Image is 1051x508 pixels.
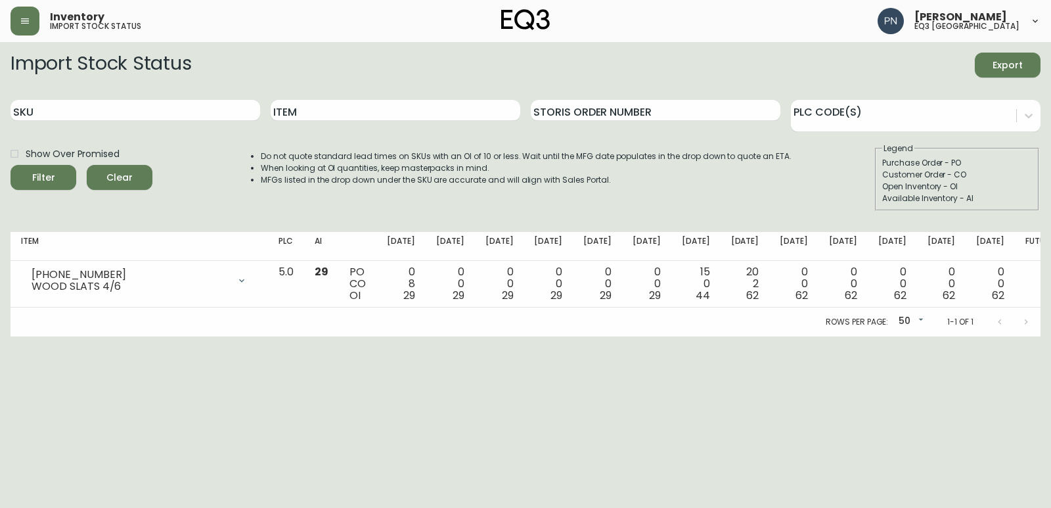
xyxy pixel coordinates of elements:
[87,165,152,190] button: Clear
[600,288,612,303] span: 29
[622,232,671,261] th: [DATE]
[426,232,475,261] th: [DATE]
[32,269,229,281] div: [PHONE_NUMBER]
[878,266,906,302] div: 0 0
[682,266,710,302] div: 15 0
[304,232,339,261] th: AI
[583,266,612,302] div: 0 0
[893,311,926,333] div: 50
[26,147,120,161] span: Show Over Promised
[261,174,792,186] li: MFGs listed in the drop down under the SKU are accurate and will align with Sales Portal.
[826,316,888,328] p: Rows per page:
[914,12,1007,22] span: [PERSON_NAME]
[943,288,955,303] span: 62
[894,288,906,303] span: 62
[376,232,426,261] th: [DATE]
[436,266,464,302] div: 0 0
[769,232,818,261] th: [DATE]
[32,281,229,292] div: WOOD SLATS 4/6
[485,266,514,302] div: 0 0
[268,232,304,261] th: PLC
[928,266,956,302] div: 0 0
[349,266,366,302] div: PO CO
[671,232,721,261] th: [DATE]
[349,288,361,303] span: OI
[966,232,1015,261] th: [DATE]
[878,8,904,34] img: 496f1288aca128e282dab2021d4f4334
[50,12,104,22] span: Inventory
[50,22,141,30] h5: import stock status
[11,53,191,78] h2: Import Stock Status
[882,181,1032,193] div: Open Inventory - OI
[947,316,973,328] p: 1-1 of 1
[746,288,759,303] span: 62
[453,288,464,303] span: 29
[818,232,868,261] th: [DATE]
[261,162,792,174] li: When looking at OI quantities, keep masterpacks in mind.
[387,266,415,302] div: 0 8
[550,288,562,303] span: 29
[501,9,550,30] img: logo
[975,53,1040,78] button: Export
[573,232,622,261] th: [DATE]
[649,288,661,303] span: 29
[315,264,328,279] span: 29
[403,288,415,303] span: 29
[633,266,661,302] div: 0 0
[917,232,966,261] th: [DATE]
[475,232,524,261] th: [DATE]
[795,288,808,303] span: 62
[502,288,514,303] span: 29
[829,266,857,302] div: 0 0
[696,288,710,303] span: 44
[985,57,1030,74] span: Export
[780,266,808,302] div: 0 0
[868,232,917,261] th: [DATE]
[992,288,1004,303] span: 62
[845,288,857,303] span: 62
[721,232,770,261] th: [DATE]
[882,169,1032,181] div: Customer Order - CO
[268,261,304,308] td: 5.0
[11,165,76,190] button: Filter
[976,266,1004,302] div: 0 0
[882,193,1032,204] div: Available Inventory - AI
[21,266,257,295] div: [PHONE_NUMBER]WOOD SLATS 4/6
[524,232,573,261] th: [DATE]
[261,150,792,162] li: Do not quote standard lead times on SKUs with an OI of 10 or less. Wait until the MFG date popula...
[914,22,1019,30] h5: eq3 [GEOGRAPHIC_DATA]
[11,232,268,261] th: Item
[534,266,562,302] div: 0 0
[731,266,759,302] div: 20 2
[882,143,914,154] legend: Legend
[97,170,142,186] span: Clear
[882,157,1032,169] div: Purchase Order - PO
